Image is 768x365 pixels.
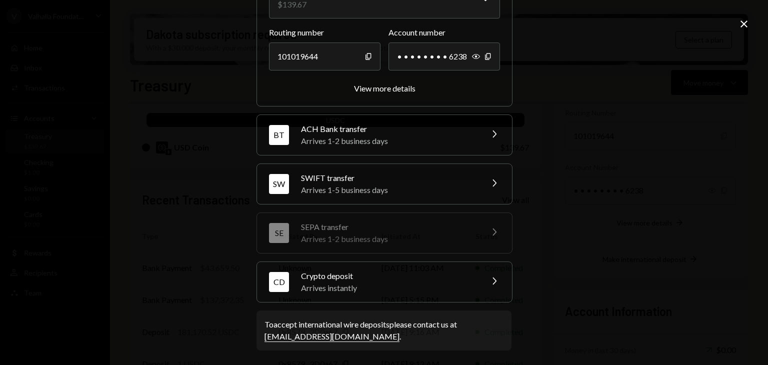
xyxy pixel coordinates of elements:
div: SE [269,223,289,243]
div: 101019644 [269,42,380,70]
button: SWSWIFT transferArrives 1-5 business days [257,164,512,204]
div: View more details [354,83,415,93]
label: Routing number [269,26,380,38]
div: Arrives 1-5 business days [301,184,476,196]
div: BT [269,125,289,145]
div: Arrives instantly [301,282,476,294]
div: Arrives 1-2 business days [301,135,476,147]
button: BTACH Bank transferArrives 1-2 business days [257,115,512,155]
div: SW [269,174,289,194]
label: Account number [388,26,500,38]
div: CD [269,272,289,292]
div: SWIFT transfer [301,172,476,184]
div: Crypto deposit [301,270,476,282]
div: To accept international wire deposits please contact us at . [264,318,503,342]
button: CDCrypto depositArrives instantly [257,262,512,302]
button: SESEPA transferArrives 1-2 business days [257,213,512,253]
div: • • • • • • • • 6238 [388,42,500,70]
a: [EMAIL_ADDRESS][DOMAIN_NAME] [264,331,399,342]
button: View more details [354,83,415,94]
div: SEPA transfer [301,221,476,233]
div: ACH Bank transfer [301,123,476,135]
div: Arrives 1-2 business days [301,233,476,245]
